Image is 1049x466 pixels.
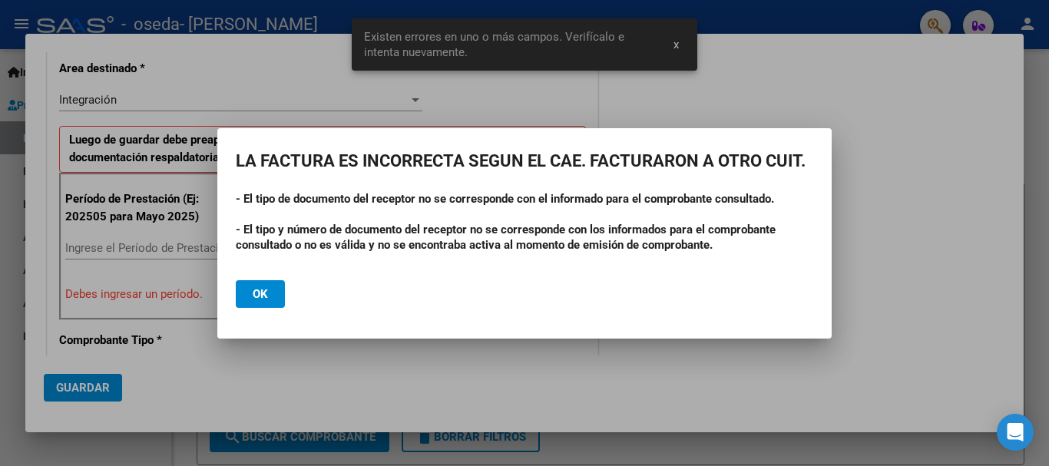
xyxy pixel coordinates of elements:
[236,280,285,308] button: Ok
[997,414,1034,451] div: Open Intercom Messenger
[236,223,776,252] strong: - El tipo y número de documento del receptor no se corresponde con los informados para el comprob...
[253,287,268,301] span: Ok
[236,192,774,206] strong: - El tipo de documento del receptor no se corresponde con el informado para el comprobante consul...
[236,147,813,176] h2: LA FACTURA ES INCORRECTA SEGUN EL CAE. FACTURARON A OTRO CUIT.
